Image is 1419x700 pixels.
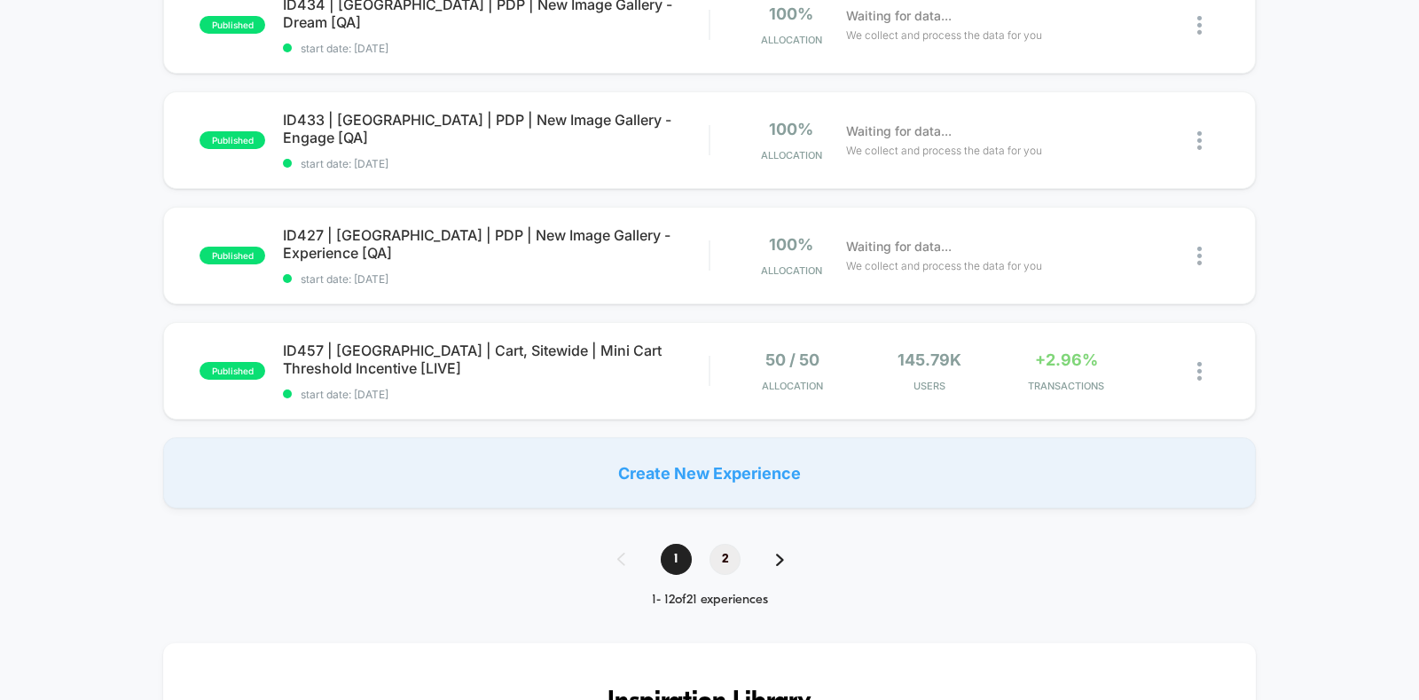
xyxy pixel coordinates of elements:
span: Allocation [761,34,822,46]
span: 1 [661,544,692,575]
span: start date: [DATE] [283,157,709,170]
span: published [200,16,265,34]
span: We collect and process the data for you [846,257,1042,274]
span: start date: [DATE] [283,388,709,401]
img: close [1197,16,1202,35]
span: ID457 | [GEOGRAPHIC_DATA] | Cart, Sitewide | Mini Cart Threshold Incentive [LIVE] [283,342,709,377]
img: close [1197,131,1202,150]
span: ID427 | [GEOGRAPHIC_DATA] | PDP | New Image Gallery - Experience [QA] [283,226,709,262]
span: Waiting for data... [846,237,952,256]
span: Allocation [761,264,822,277]
span: published [200,131,265,149]
img: close [1197,362,1202,381]
span: 100% [769,235,813,254]
span: start date: [DATE] [283,272,709,286]
span: 100% [769,120,813,138]
span: Allocation [761,149,822,161]
span: We collect and process the data for you [846,142,1042,159]
span: published [200,247,265,264]
span: published [200,362,265,380]
span: Allocation [762,380,823,392]
img: close [1197,247,1202,265]
img: pagination forward [776,554,784,566]
span: We collect and process the data for you [846,27,1042,43]
span: 100% [769,4,813,23]
span: 50 / 50 [765,350,819,369]
span: Waiting for data... [846,6,952,26]
span: TRANSACTIONS [1002,380,1131,392]
span: Users [865,380,993,392]
span: +2.96% [1035,350,1098,369]
span: Waiting for data... [846,122,952,141]
span: 145.79k [898,350,961,369]
div: Create New Experience [163,437,1256,508]
span: ID433 | [GEOGRAPHIC_DATA] | PDP | New Image Gallery - Engage [QA] [283,111,709,146]
span: start date: [DATE] [283,42,709,55]
div: 1 - 12 of 21 experiences [600,593,819,608]
span: 2 [709,544,741,575]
